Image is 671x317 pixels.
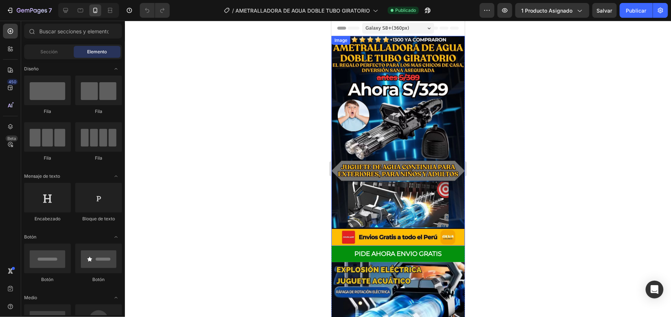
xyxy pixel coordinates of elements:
span: Medio [24,294,37,301]
span: Elemento [87,49,107,55]
button: Salvar [592,3,617,18]
div: Botón [75,276,122,283]
span: Alternar abierto [110,63,122,75]
div: Bloque de texto [75,216,122,222]
span: 1 producto asignado [522,7,573,14]
div: Deshacer/Rehacer [140,3,170,18]
div: Fila [24,155,71,161]
div: Beta [6,136,18,141]
span: Publicado [395,7,416,14]
iframe: Design area [331,21,465,317]
button: 7 [3,3,55,18]
div: Fila [75,155,122,161]
div: Encabezado [24,216,71,222]
span: Mensaje de texto [24,173,60,180]
input: Buscar secciones y elementos [24,24,122,39]
button: Publicar [620,3,653,18]
p: 7 [49,6,52,15]
span: Sección [40,49,57,55]
span: / [232,7,234,14]
span: Diseño [24,66,39,72]
span: Alternar abierto [110,292,122,304]
span: Salvar [597,7,612,14]
span: AMETRALLADORA DE AGUA DOBLE TUBO GIRATORIO [235,7,370,14]
button: 1 producto asignado [515,3,589,18]
font: Publicar [626,7,647,14]
span: Botón [24,234,36,240]
div: 450 [7,79,18,85]
span: Alternar abierto [110,231,122,243]
div: Fila [75,108,122,115]
div: Fila [24,108,71,115]
div: Abra Intercom Messenger [646,281,664,298]
div: Botón [24,276,71,283]
span: Alternar abierto [110,170,122,182]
